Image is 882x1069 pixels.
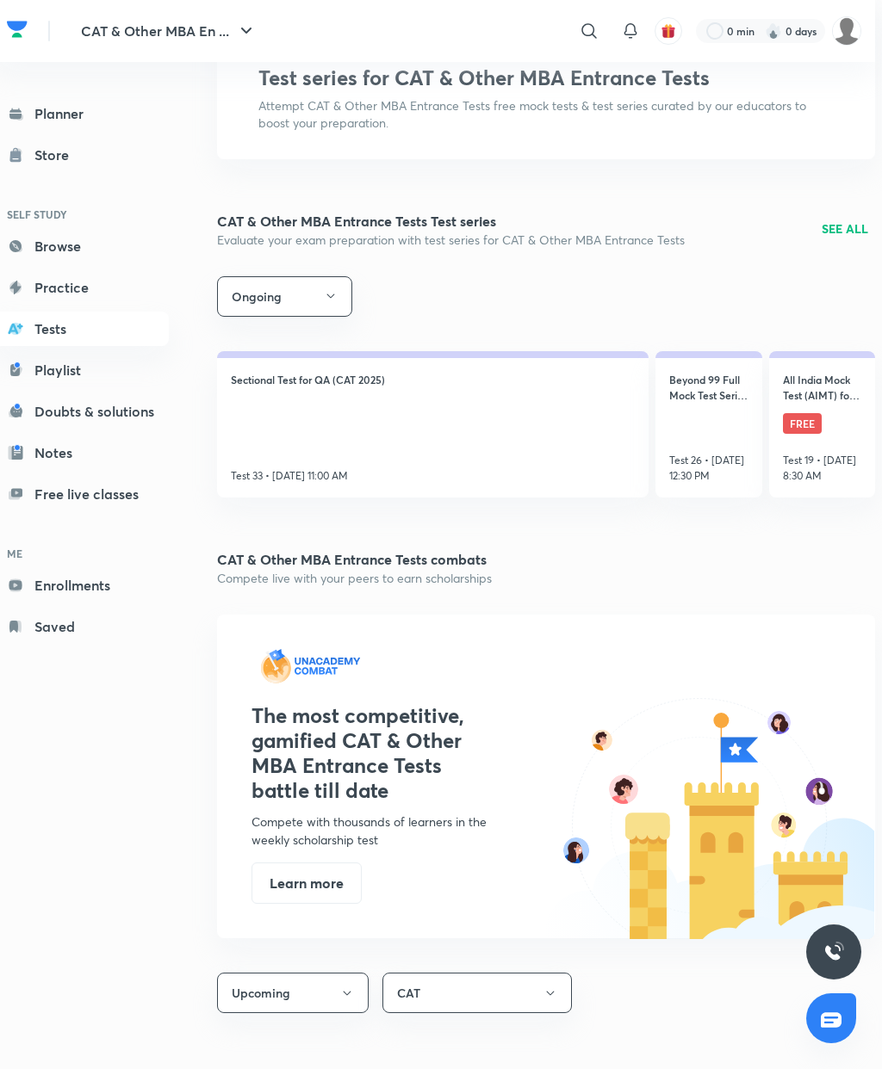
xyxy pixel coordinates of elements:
a: Company Logo [7,16,28,46]
h3: The most competitive, gamified CAT & Other MBA Entrance Tests battle till date [252,703,488,802]
a: All India Mock Test (AIMT) for CAT 2025FREETest 19 • [DATE] 8:30 AM [769,351,875,497]
button: Learn more [252,862,362,904]
p: Compete live with your peers to earn scholarships [217,570,492,587]
a: Beyond 99 Full Mock Test Series For CAT & OMETs 2025Test 26 • [DATE] 12:30 PM [655,351,761,497]
a: Sectional Test for QA (CAT 2025)Test 33 • [DATE] 11:00 AM [217,351,649,497]
button: Upcoming [217,973,369,1013]
div: Store [34,145,79,165]
p: Test 33 • [DATE] 11:00 AM [231,468,348,484]
span: FREE [783,413,822,434]
p: Test 26 • [DATE] 12:30 PM [669,453,748,484]
img: Samruddhi [832,16,861,46]
img: avatar [661,23,676,39]
h4: Sectional Test for QA (CAT 2025) [231,372,385,387]
button: CAT & Other MBA En ... [71,14,267,48]
h4: All India Mock Test (AIMT) for CAT 2025 [783,372,861,403]
h4: CAT & Other MBA Entrance Tests Test series [217,214,685,228]
img: combat-logo [252,649,367,683]
p: Evaluate your exam preparation with test series for CAT & Other MBA Entrance Tests [217,232,685,249]
h4: CAT & Other MBA Entrance Tests combats [217,553,492,566]
p: Test 19 • [DATE] 8:30 AM [783,453,861,484]
h4: Beyond 99 Full Mock Test Series For CAT & OMETs 2025 [669,372,748,403]
a: SEE ALL [822,219,868,238]
button: Ongoing [217,276,352,317]
button: CAT [382,973,572,1013]
p: Compete with thousands of learners in the weekly scholarship test [252,813,488,849]
button: avatar [655,17,682,45]
img: combat-background [537,681,882,939]
img: ttu [823,942,844,962]
p: Attempt CAT & Other MBA Entrance Tests free mock tests & test series curated by our educators to ... [258,97,834,132]
img: Company Logo [7,16,28,42]
img: streak [765,22,782,40]
h1: Test series for CAT & Other MBA Entrance Tests [258,65,834,90]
